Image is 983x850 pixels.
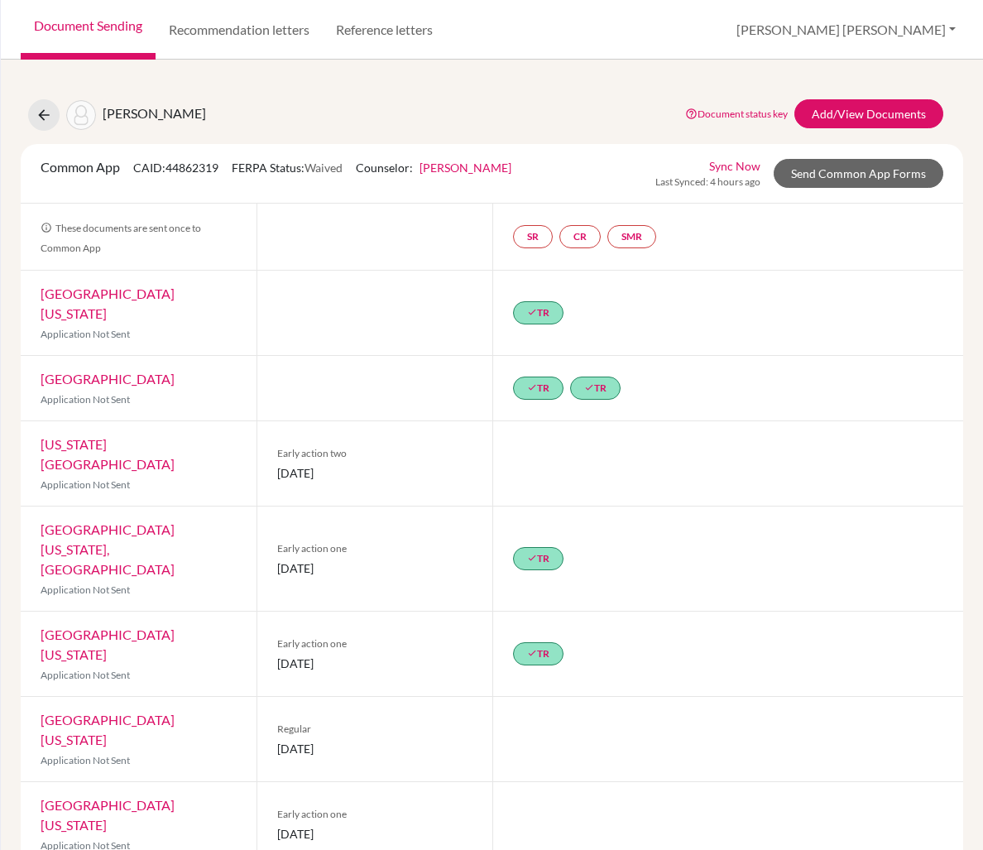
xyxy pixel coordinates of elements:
[41,478,130,491] span: Application Not Sent
[356,161,511,175] span: Counselor:
[513,642,563,665] a: doneTR
[41,583,130,596] span: Application Not Sent
[277,541,472,556] span: Early action one
[41,669,130,681] span: Application Not Sent
[655,175,760,190] span: Last Synced: 4 hours ago
[729,14,963,46] button: [PERSON_NAME] [PERSON_NAME]
[420,161,511,175] a: [PERSON_NAME]
[527,553,537,563] i: done
[277,446,472,461] span: Early action two
[527,648,537,658] i: done
[232,161,343,175] span: FERPA Status:
[513,547,563,570] a: doneTR
[570,377,621,400] a: doneTR
[277,636,472,651] span: Early action one
[277,825,472,843] span: [DATE]
[527,307,537,317] i: done
[685,108,788,120] a: Document status key
[41,521,175,577] a: [GEOGRAPHIC_DATA][US_STATE], [GEOGRAPHIC_DATA]
[607,225,656,248] a: SMR
[513,377,563,400] a: doneTR
[41,393,130,406] span: Application Not Sent
[41,371,175,387] a: [GEOGRAPHIC_DATA]
[41,328,130,340] span: Application Not Sent
[527,382,537,392] i: done
[277,559,472,577] span: [DATE]
[41,286,175,321] a: [GEOGRAPHIC_DATA][US_STATE]
[584,382,594,392] i: done
[794,99,943,128] a: Add/View Documents
[41,627,175,662] a: [GEOGRAPHIC_DATA][US_STATE]
[774,159,943,188] a: Send Common App Forms
[277,464,472,482] span: [DATE]
[709,157,760,175] a: Sync Now
[277,807,472,822] span: Early action one
[304,161,343,175] span: Waived
[513,301,563,324] a: doneTR
[41,222,201,254] span: These documents are sent once to Common App
[559,225,601,248] a: CR
[103,105,206,121] span: [PERSON_NAME]
[41,712,175,747] a: [GEOGRAPHIC_DATA][US_STATE]
[277,722,472,737] span: Regular
[41,159,120,175] span: Common App
[41,436,175,472] a: [US_STATE][GEOGRAPHIC_DATA]
[133,161,218,175] span: CAID: 44862319
[41,754,130,766] span: Application Not Sent
[41,797,175,833] a: [GEOGRAPHIC_DATA][US_STATE]
[277,740,472,757] span: [DATE]
[513,225,553,248] a: SR
[277,655,472,672] span: [DATE]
